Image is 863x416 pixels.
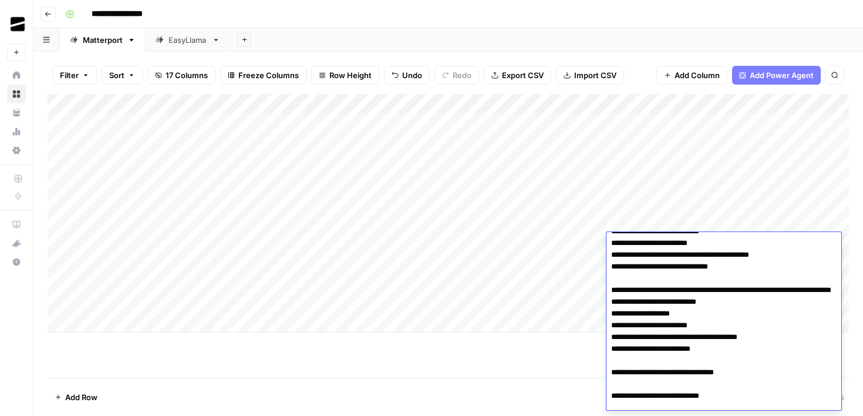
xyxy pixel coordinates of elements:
div: EasyLlama [168,34,207,46]
button: Import CSV [556,66,624,85]
div: Matterport [83,34,123,46]
a: Your Data [7,103,26,122]
button: Export CSV [484,66,551,85]
button: Row Height [311,66,379,85]
span: Sort [109,69,124,81]
span: Freeze Columns [238,69,299,81]
span: Add Row [65,391,97,403]
span: Export CSV [502,69,544,81]
span: Redo [453,69,471,81]
button: Workspace: OGM [7,9,26,39]
button: Add Column [656,66,727,85]
button: What's new? [7,234,26,253]
span: Add Power Agent [750,69,814,81]
span: Add Column [675,69,720,81]
button: Freeze Columns [220,66,306,85]
button: Help + Support [7,253,26,271]
button: Undo [384,66,430,85]
a: EasyLlama [146,28,230,52]
button: Filter [52,66,97,85]
button: Add Row [48,388,104,407]
button: Add Power Agent [732,66,821,85]
span: Undo [402,69,422,81]
a: Settings [7,141,26,160]
a: AirOps Academy [7,215,26,234]
button: Sort [102,66,143,85]
a: Matterport [60,28,146,52]
a: Browse [7,85,26,103]
img: OGM Logo [7,14,28,35]
button: 17 Columns [147,66,215,85]
span: Filter [60,69,79,81]
button: Redo [434,66,479,85]
div: What's new? [8,234,25,252]
span: 17 Columns [166,69,208,81]
span: Import CSV [574,69,616,81]
a: Usage [7,122,26,141]
span: Row Height [329,69,372,81]
a: Home [7,66,26,85]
